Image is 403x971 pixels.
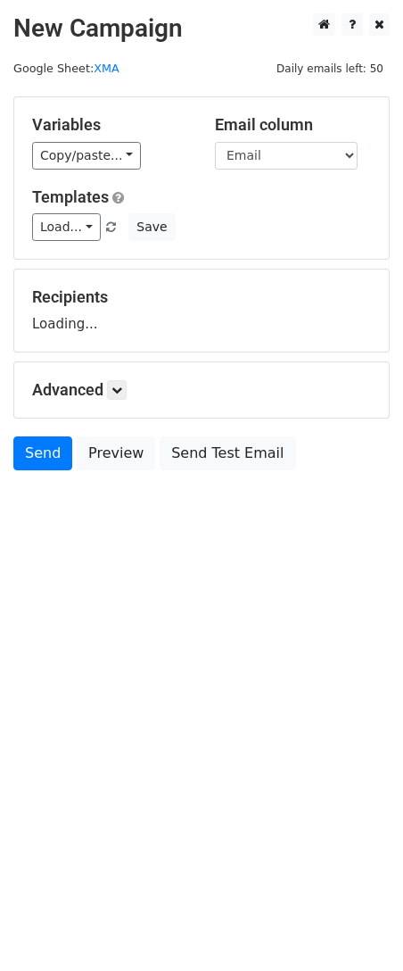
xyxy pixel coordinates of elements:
a: Daily emails left: 50 [270,62,390,75]
div: Loading... [32,287,371,334]
a: Send Test Email [160,436,295,470]
h5: Variables [32,115,188,135]
h5: Recipients [32,287,371,307]
button: Save [128,213,175,241]
small: Google Sheet: [13,62,119,75]
h2: New Campaign [13,13,390,44]
h5: Email column [215,115,371,135]
h5: Advanced [32,380,371,400]
a: XMA [94,62,119,75]
span: Daily emails left: 50 [270,59,390,79]
a: Preview [77,436,155,470]
a: Copy/paste... [32,142,141,170]
a: Send [13,436,72,470]
a: Load... [32,213,101,241]
a: Templates [32,187,109,206]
